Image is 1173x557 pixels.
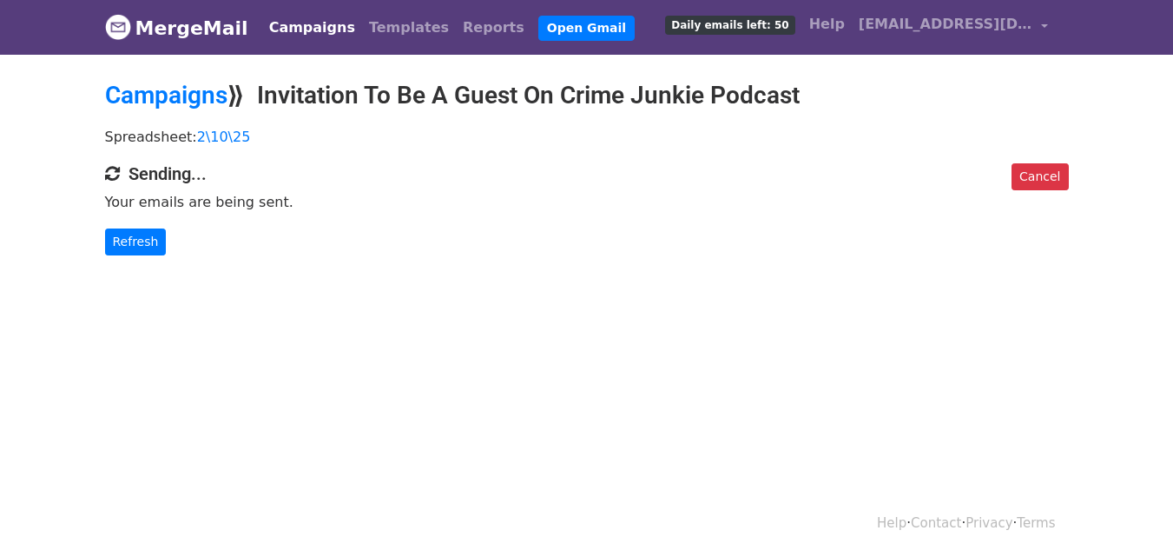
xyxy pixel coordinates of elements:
[105,14,131,40] img: MergeMail logo
[105,81,227,109] a: Campaigns
[665,16,794,35] span: Daily emails left: 50
[456,10,531,45] a: Reports
[965,515,1012,531] a: Privacy
[1017,515,1055,531] a: Terms
[859,14,1032,35] span: [EMAIL_ADDRESS][DOMAIN_NAME]
[105,81,1069,110] h2: ⟫ Invitation To Be A Guest On Crime Junkie Podcast
[105,229,167,255] a: Refresh
[911,515,961,531] a: Contact
[1012,163,1068,190] a: Cancel
[538,16,635,41] a: Open Gmail
[105,193,1069,211] p: Your emails are being sent.
[197,129,251,145] a: 2\10\25
[262,10,362,45] a: Campaigns
[852,7,1055,48] a: [EMAIL_ADDRESS][DOMAIN_NAME]
[362,10,456,45] a: Templates
[105,163,1069,184] h4: Sending...
[802,7,852,42] a: Help
[658,7,801,42] a: Daily emails left: 50
[105,128,1069,146] p: Spreadsheet:
[105,10,248,46] a: MergeMail
[877,515,906,531] a: Help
